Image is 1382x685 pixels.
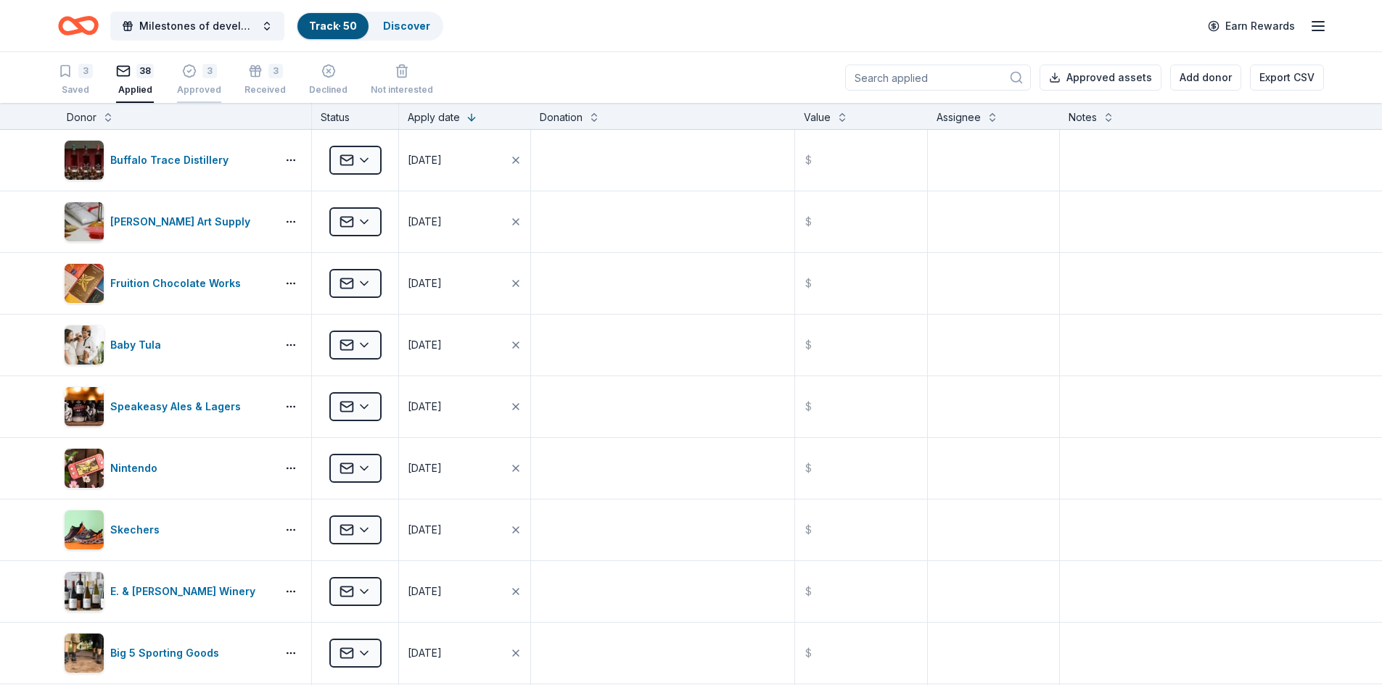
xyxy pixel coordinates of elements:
button: [DATE] [399,499,530,560]
img: Image for Trekell Art Supply [65,202,104,241]
div: [DATE] [408,151,442,169]
button: 3Approved [177,58,221,103]
div: Value [804,109,831,126]
button: Approved assets [1040,65,1161,91]
a: Track· 50 [309,20,357,32]
div: [DATE] [408,460,442,477]
div: [DATE] [408,213,442,231]
div: Declined [309,84,347,96]
button: [DATE] [399,253,530,314]
div: Apply date [408,109,460,126]
button: Declined [309,58,347,103]
img: Image for E. & J. Gallo Winery [65,572,104,611]
img: Image for Buffalo Trace Distillery [65,141,104,180]
div: Notes [1069,109,1097,126]
img: Image for Baby Tula [65,325,104,365]
button: 38Applied [116,58,154,103]
div: [DATE] [408,398,442,415]
button: [DATE] [399,376,530,437]
div: Donation [540,109,583,126]
div: Donor [67,109,96,126]
button: [DATE] [399,438,530,499]
input: Search applied [845,65,1031,91]
button: Image for Baby TulaBaby Tula [64,325,271,365]
button: Image for Fruition Chocolate WorksFruition Chocolate Works [64,263,271,304]
a: Discover [383,20,430,32]
div: [DATE] [408,336,442,354]
img: Image for Speakeasy Ales & Lagers [65,387,104,426]
a: Home [58,9,99,43]
div: [PERSON_NAME] Art Supply [110,213,256,231]
button: Image for Big 5 Sporting GoodsBig 5 Sporting Goods [64,633,271,673]
button: [DATE] [399,130,530,191]
button: [DATE] [399,191,530,252]
button: 3Saved [58,58,93,103]
div: 3 [268,64,283,78]
div: E. & [PERSON_NAME] Winery [110,583,261,600]
div: 38 [136,64,154,78]
div: Applied [116,84,154,96]
button: Image for E. & J. Gallo WineryE. & [PERSON_NAME] Winery [64,571,271,612]
div: Nintendo [110,460,163,477]
div: [DATE] [408,521,442,539]
div: Received [244,84,286,96]
button: Image for Buffalo Trace DistilleryBuffalo Trace Distillery [64,140,271,180]
button: 3Received [244,58,286,103]
button: Export CSV [1250,65,1324,91]
div: Not interested [371,84,433,96]
img: Image for Big 5 Sporting Goods [65,634,104,673]
div: 3 [202,64,217,78]
button: Not interested [371,58,433,103]
div: [DATE] [408,644,442,662]
div: Skechers [110,521,165,539]
button: Image for Trekell Art Supply[PERSON_NAME] Art Supply [64,202,271,242]
button: Milestones of development celebrates 40 years [110,12,284,41]
div: Speakeasy Ales & Lagers [110,398,247,415]
img: Image for Fruition Chocolate Works [65,264,104,303]
div: Assignee [937,109,981,126]
button: Image for NintendoNintendo [64,448,271,489]
button: [DATE] [399,561,530,622]
span: Milestones of development celebrates 40 years [139,17,255,35]
div: Baby Tula [110,336,167,354]
div: [DATE] [408,583,442,600]
button: Track· 50Discover [296,12,443,41]
button: Add donor [1170,65,1241,91]
div: Status [312,103,399,129]
a: Earn Rewards [1199,13,1304,39]
button: Image for SkechersSkechers [64,510,271,550]
div: 3 [78,64,93,78]
div: [DATE] [408,275,442,292]
button: [DATE] [399,623,530,684]
div: Saved [58,84,93,96]
button: [DATE] [399,315,530,375]
img: Image for Nintendo [65,449,104,488]
img: Image for Skechers [65,510,104,549]
button: Image for Speakeasy Ales & LagersSpeakeasy Ales & Lagers [64,386,271,427]
div: Buffalo Trace Distillery [110,151,234,169]
div: Fruition Chocolate Works [110,275,247,292]
div: Big 5 Sporting Goods [110,644,225,662]
div: Approved [177,84,221,96]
